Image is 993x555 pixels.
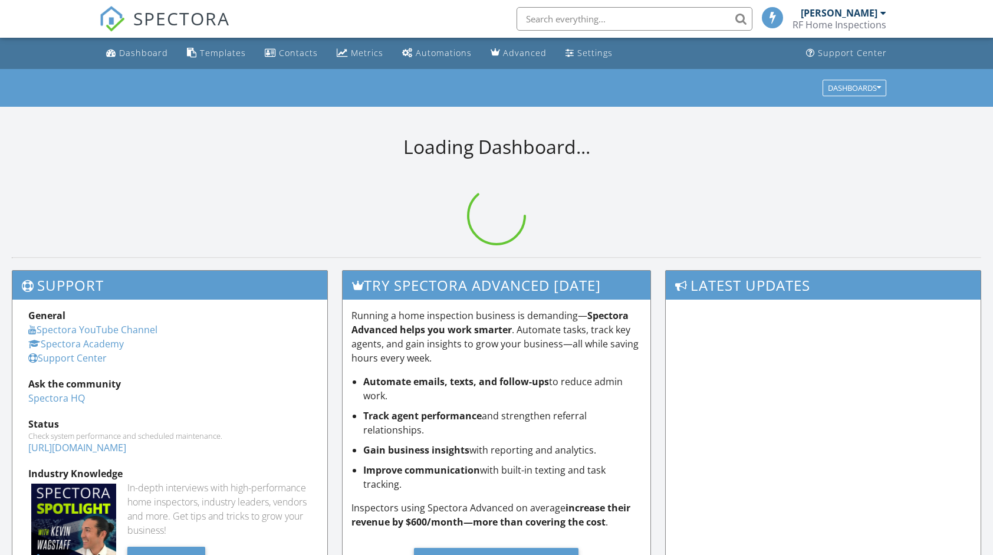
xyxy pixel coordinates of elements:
div: In-depth interviews with high-performance home inspectors, industry leaders, vendors and more. Ge... [127,481,311,537]
div: Check system performance and scheduled maintenance. [28,431,311,441]
div: Advanced [503,47,547,58]
li: to reduce admin work. [363,375,642,403]
div: Metrics [351,47,383,58]
div: Automations [416,47,472,58]
p: Inspectors using Spectora Advanced on average . [351,501,642,529]
a: Spectora YouTube Channel [28,323,157,336]
strong: Automate emails, texts, and follow-ups [363,375,549,388]
h3: Support [12,271,327,300]
a: [URL][DOMAIN_NAME] [28,441,126,454]
a: Templates [182,42,251,64]
li: with reporting and analytics. [363,443,642,457]
a: Advanced [486,42,551,64]
a: Support Center [28,352,107,364]
button: Dashboards [823,80,886,96]
strong: Spectora Advanced helps you work smarter [351,309,629,336]
div: Templates [200,47,246,58]
div: Dashboard [119,47,168,58]
a: Automations (Basic) [397,42,476,64]
div: RF Home Inspections [793,19,886,31]
p: Running a home inspection business is demanding— . Automate tasks, track key agents, and gain ins... [351,308,642,365]
input: Search everything... [517,7,752,31]
img: The Best Home Inspection Software - Spectora [99,6,125,32]
div: Settings [577,47,613,58]
div: Ask the community [28,377,311,391]
a: Spectora HQ [28,392,85,405]
div: Dashboards [828,84,881,92]
div: Industry Knowledge [28,467,311,481]
strong: General [28,309,65,322]
strong: Gain business insights [363,444,469,457]
div: [PERSON_NAME] [801,7,877,19]
a: Support Center [801,42,892,64]
a: Metrics [332,42,388,64]
strong: Improve communication [363,464,480,477]
li: with built-in texting and task tracking. [363,463,642,491]
a: Spectora Academy [28,337,124,350]
h3: Try spectora advanced [DATE] [343,271,650,300]
h3: Latest Updates [666,271,981,300]
a: Settings [561,42,617,64]
a: Dashboard [101,42,173,64]
li: and strengthen referral relationships. [363,409,642,437]
div: Support Center [818,47,887,58]
a: SPECTORA [99,16,230,41]
a: Contacts [260,42,323,64]
strong: increase their revenue by $600/month—more than covering the cost [351,501,630,528]
div: Status [28,417,311,431]
div: Contacts [279,47,318,58]
strong: Track agent performance [363,409,482,422]
span: SPECTORA [133,6,230,31]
